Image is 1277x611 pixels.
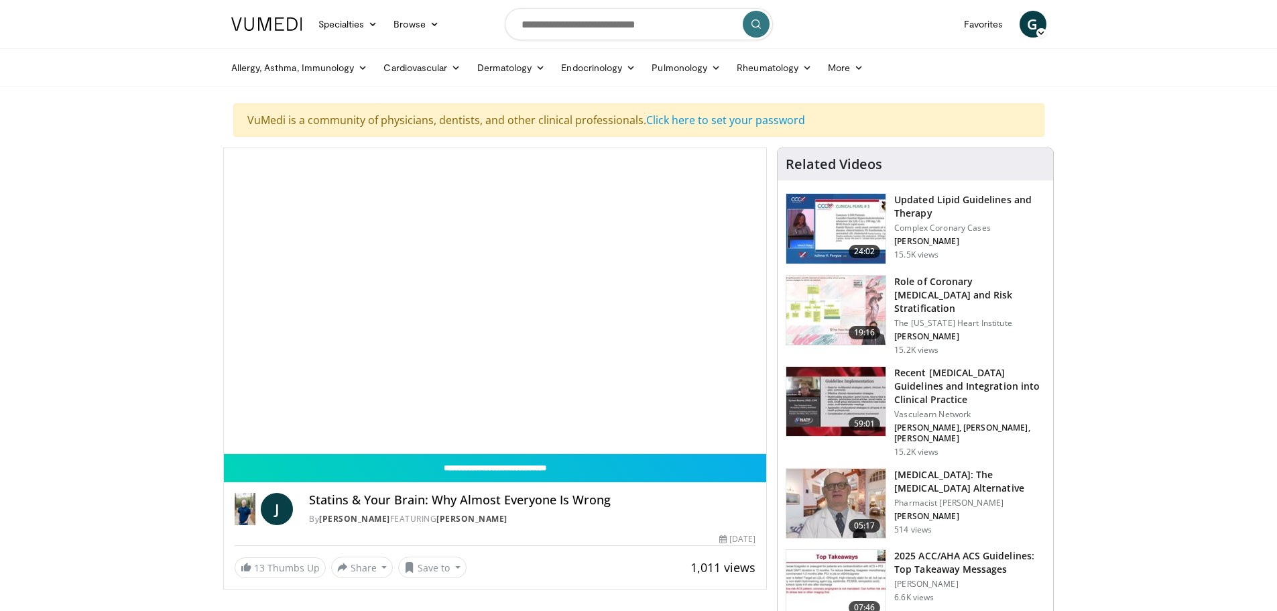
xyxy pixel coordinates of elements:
p: [PERSON_NAME] [894,331,1045,342]
a: Specialties [310,11,386,38]
h3: Role of Coronary [MEDICAL_DATA] and Risk Stratification [894,275,1045,315]
span: 13 [254,561,265,574]
a: 13 Thumbs Up [235,557,326,578]
a: 24:02 Updated Lipid Guidelines and Therapy Complex Coronary Cases [PERSON_NAME] 15.5K views [786,193,1045,264]
a: Browse [385,11,447,38]
div: VuMedi is a community of physicians, dentists, and other clinical professionals. [233,103,1044,137]
a: [PERSON_NAME] [436,513,507,524]
a: Allergy, Asthma, Immunology [223,54,376,81]
a: J [261,493,293,525]
a: Rheumatology [729,54,820,81]
p: Pharmacist [PERSON_NAME] [894,498,1045,508]
span: 1,011 views [690,559,755,575]
p: [PERSON_NAME] [894,511,1045,522]
h4: Related Videos [786,156,882,172]
p: 15.2K views [894,345,938,355]
p: 15.2K views [894,447,938,457]
button: Share [331,557,393,578]
span: 59:01 [849,417,881,431]
p: [PERSON_NAME], [PERSON_NAME], [PERSON_NAME] [894,423,1045,444]
a: Pulmonology [644,54,729,81]
a: [PERSON_NAME] [319,513,390,524]
img: VuMedi Logo [231,17,302,31]
div: By FEATURING [309,513,755,525]
a: Favorites [956,11,1012,38]
img: Dr. Jordan Rennicke [235,493,256,525]
a: 05:17 [MEDICAL_DATA]: The [MEDICAL_DATA] Alternative Pharmacist [PERSON_NAME] [PERSON_NAME] 514 v... [786,468,1045,539]
img: 1efa8c99-7b8a-4ab5-a569-1c219ae7bd2c.150x105_q85_crop-smart_upscale.jpg [786,276,886,345]
a: G [1020,11,1046,38]
a: Endocrinology [553,54,644,81]
span: 19:16 [849,326,881,339]
a: Click here to set your password [646,113,805,127]
div: [DATE] [719,533,755,545]
p: The [US_STATE] Heart Institute [894,318,1045,329]
img: 87825f19-cf4c-4b91-bba1-ce218758c6bb.150x105_q85_crop-smart_upscale.jpg [786,367,886,437]
a: Dermatology [469,54,554,81]
a: 59:01 Recent [MEDICAL_DATA] Guidelines and Integration into Clinical Practice Vasculearn Network ... [786,366,1045,457]
button: Save to [398,557,467,578]
h3: [MEDICAL_DATA]: The [MEDICAL_DATA] Alternative [894,468,1045,495]
a: 19:16 Role of Coronary [MEDICAL_DATA] and Risk Stratification The [US_STATE] Heart Institute [PER... [786,275,1045,355]
span: 24:02 [849,245,881,258]
a: More [820,54,871,81]
p: 514 views [894,524,932,535]
img: ce9609b9-a9bf-4b08-84dd-8eeb8ab29fc6.150x105_q85_crop-smart_upscale.jpg [786,469,886,539]
h3: 2025 ACC/AHA ACS Guidelines: Top Takeaway Messages [894,549,1045,576]
p: 6.6K views [894,592,934,603]
a: Cardiovascular [375,54,469,81]
input: Search topics, interventions [505,8,773,40]
h3: Updated Lipid Guidelines and Therapy [894,193,1045,220]
p: [PERSON_NAME] [894,579,1045,590]
h3: Recent [MEDICAL_DATA] Guidelines and Integration into Clinical Practice [894,366,1045,406]
h4: Statins & Your Brain: Why Almost Everyone Is Wrong [309,493,755,508]
p: 15.5K views [894,249,938,260]
span: 05:17 [849,519,881,533]
video-js: Video Player [224,148,767,454]
p: Vasculearn Network [894,409,1045,420]
p: Complex Coronary Cases [894,223,1045,233]
img: 77f671eb-9394-4acc-bc78-a9f077f94e00.150x105_q85_crop-smart_upscale.jpg [786,194,886,264]
p: [PERSON_NAME] [894,236,1045,247]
